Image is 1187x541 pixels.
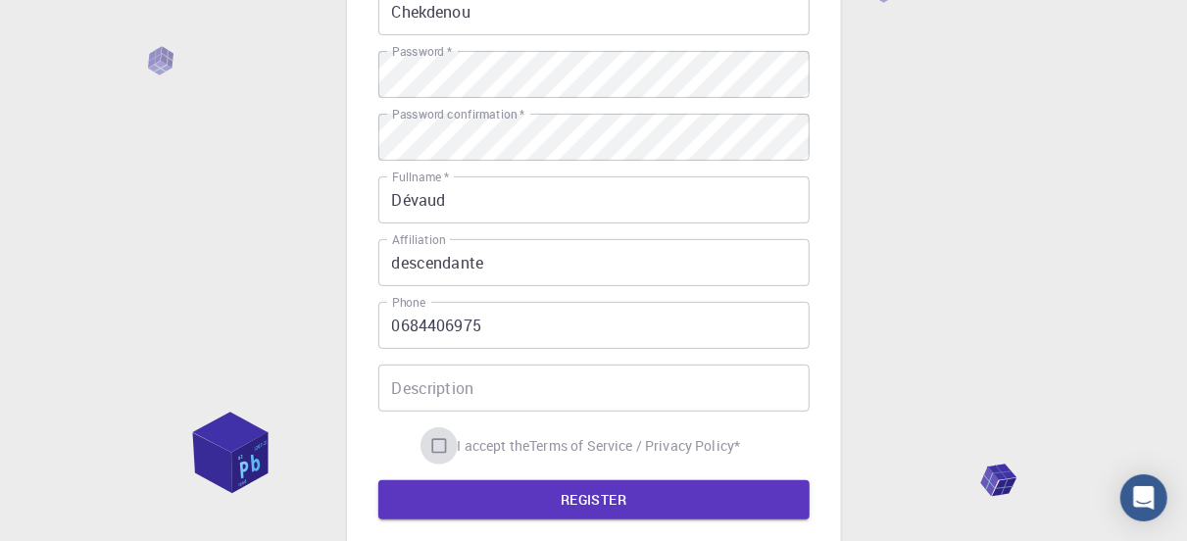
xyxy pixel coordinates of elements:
[392,106,524,123] label: Password confirmation
[529,436,740,456] p: Terms of Service / Privacy Policy *
[392,43,452,60] label: Password
[378,480,810,519] button: REGISTER
[458,436,530,456] span: I accept the
[529,436,740,456] a: Terms of Service / Privacy Policy*
[392,169,449,185] label: Fullname
[1120,474,1167,521] div: Open Intercom Messenger
[392,231,445,248] label: Affiliation
[392,294,425,311] label: Phone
